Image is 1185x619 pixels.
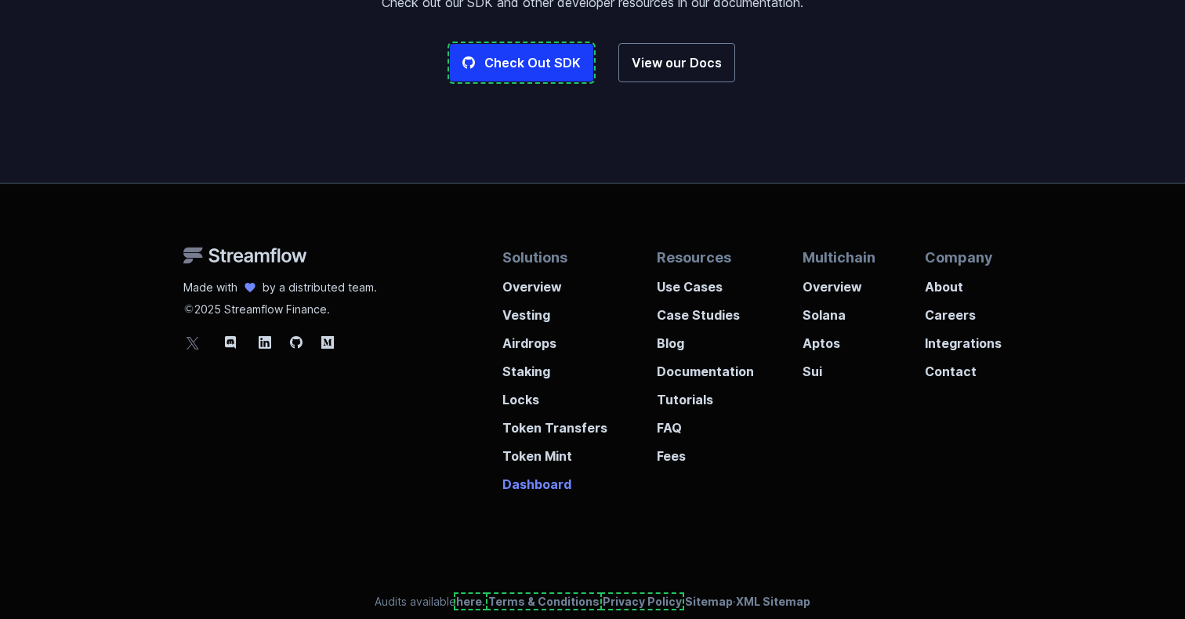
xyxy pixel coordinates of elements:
[603,595,682,608] a: Privacy Policy
[803,296,875,324] a: Solana
[456,595,485,608] a: here.
[803,247,875,268] p: Multichain
[657,381,754,409] a: Tutorials
[375,594,810,610] p: Audits available · · · ·
[618,43,735,82] a: View our Docs
[925,296,1002,324] a: Careers
[803,268,875,296] a: Overview
[183,295,377,317] p: 2025 Streamflow Finance.
[502,296,607,324] a: Vesting
[657,268,754,296] a: Use Cases
[502,465,607,494] a: Dashboard
[502,437,607,465] a: Token Mint
[657,247,754,268] p: Resources
[657,353,754,381] a: Documentation
[502,324,607,353] a: Airdrops
[502,247,607,268] p: Solutions
[925,324,1002,353] a: Integrations
[502,381,607,409] a: Locks
[685,595,733,608] a: Sitemap
[657,409,754,437] a: FAQ
[263,280,377,295] p: by a distributed team.
[657,437,754,465] a: Fees
[502,353,607,381] a: Staking
[657,296,754,324] a: Case Studies
[803,324,875,353] a: Aptos
[502,409,607,437] a: Token Transfers
[803,353,875,381] a: Sui
[183,247,307,264] img: Streamflow Logo
[925,247,1002,268] p: Company
[925,353,1002,381] a: Contact
[450,44,593,81] a: Check Out SDK
[488,595,600,608] a: Terms & Conditions
[736,595,810,608] a: XML Sitemap
[657,324,754,353] a: Blog
[183,280,237,295] p: Made with
[925,268,1002,296] a: About
[502,268,607,296] a: Overview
